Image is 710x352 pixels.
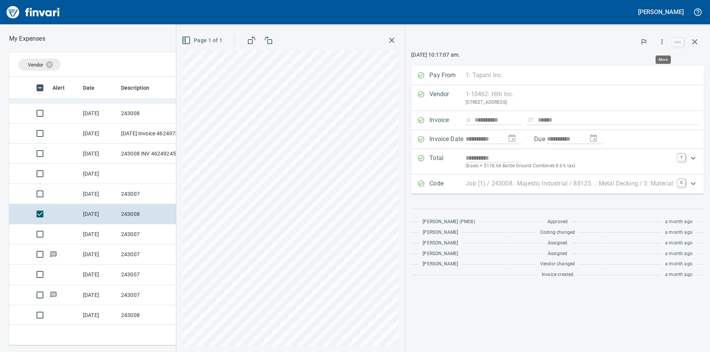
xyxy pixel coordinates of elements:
[665,260,692,268] span: a month ago
[80,184,118,204] td: [DATE]
[80,224,118,244] td: [DATE]
[547,218,568,226] span: Approved
[80,103,118,124] td: [DATE]
[80,204,118,224] td: [DATE]
[540,260,575,268] span: Vendor changed
[423,260,458,268] span: [PERSON_NAME]
[411,51,704,59] p: [DATE] 10:17:07 am.
[118,144,187,164] td: 243008 INV 4624924516
[180,33,225,48] button: Page 1 of 1
[423,218,475,226] span: [PERSON_NAME] (PM08)
[80,144,118,164] td: [DATE]
[429,154,466,170] p: Total
[5,3,62,21] img: Finvari
[423,229,458,236] span: [PERSON_NAME]
[28,62,43,68] span: Vendor
[9,34,45,43] nav: breadcrumb
[18,59,61,71] div: Vendor
[411,174,704,193] div: Expand
[83,83,95,92] span: Date
[636,6,686,18] button: [PERSON_NAME]
[118,103,187,124] td: 243008
[548,250,567,258] span: Assigned
[118,285,187,305] td: 243007
[548,239,567,247] span: Assigned
[540,229,575,236] span: Coding changed
[638,8,684,16] h5: [PERSON_NAME]
[118,305,187,325] td: 243008
[80,285,118,305] td: [DATE]
[121,83,150,92] span: Description
[665,229,692,236] span: a month ago
[83,83,105,92] span: Date
[53,83,75,92] span: Alert
[80,164,118,184] td: [DATE]
[121,83,160,92] span: Description
[672,38,684,46] a: esc
[80,305,118,325] td: [DATE]
[80,244,118,265] td: [DATE]
[678,154,685,161] a: T
[118,265,187,285] td: 243007
[118,204,187,224] td: 243008
[665,239,692,247] span: a month ago
[466,179,673,188] p: Job (1) / 243008.: Majestic Industrial / 88125. .: Metal Decking / 3: Material
[665,218,692,226] span: a month ago
[49,252,57,257] span: Has messages
[678,179,685,187] a: C
[670,33,704,51] span: Close invoice
[423,250,458,258] span: [PERSON_NAME]
[118,124,187,144] td: [DATE] Invoice 4624973189 from Hilti Inc. (1-10462)
[118,244,187,265] td: 243007
[542,271,574,279] span: Invoice created
[665,250,692,258] span: a month ago
[118,184,187,204] td: 243007
[183,36,222,45] span: Page 1 of 1
[466,162,673,170] p: (basis + $118.66 Battle Ground Combined 8.6% tax)
[53,83,65,92] span: Alert
[49,292,57,297] span: Has messages
[635,33,652,50] button: Flag
[423,239,458,247] span: [PERSON_NAME]
[429,179,466,189] p: Code
[665,271,692,279] span: a month ago
[118,224,187,244] td: 243007
[411,149,704,174] div: Expand
[80,265,118,285] td: [DATE]
[80,124,118,144] td: [DATE]
[9,34,45,43] p: My Expenses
